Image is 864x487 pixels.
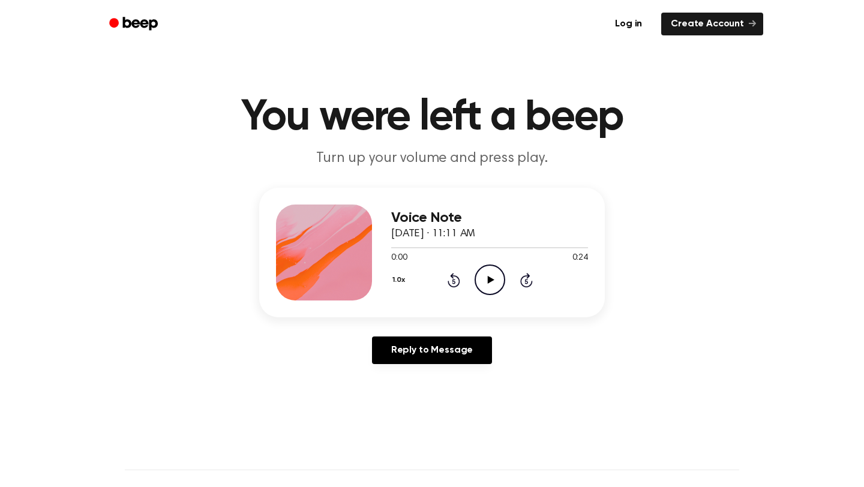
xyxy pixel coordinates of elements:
[603,10,654,38] a: Log in
[391,229,475,239] span: [DATE] · 11:11 AM
[391,252,407,264] span: 0:00
[202,149,662,169] p: Turn up your volume and press play.
[125,96,739,139] h1: You were left a beep
[391,270,409,290] button: 1.0x
[372,336,492,364] a: Reply to Message
[572,252,588,264] span: 0:24
[391,210,588,226] h3: Voice Note
[101,13,169,36] a: Beep
[661,13,763,35] a: Create Account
